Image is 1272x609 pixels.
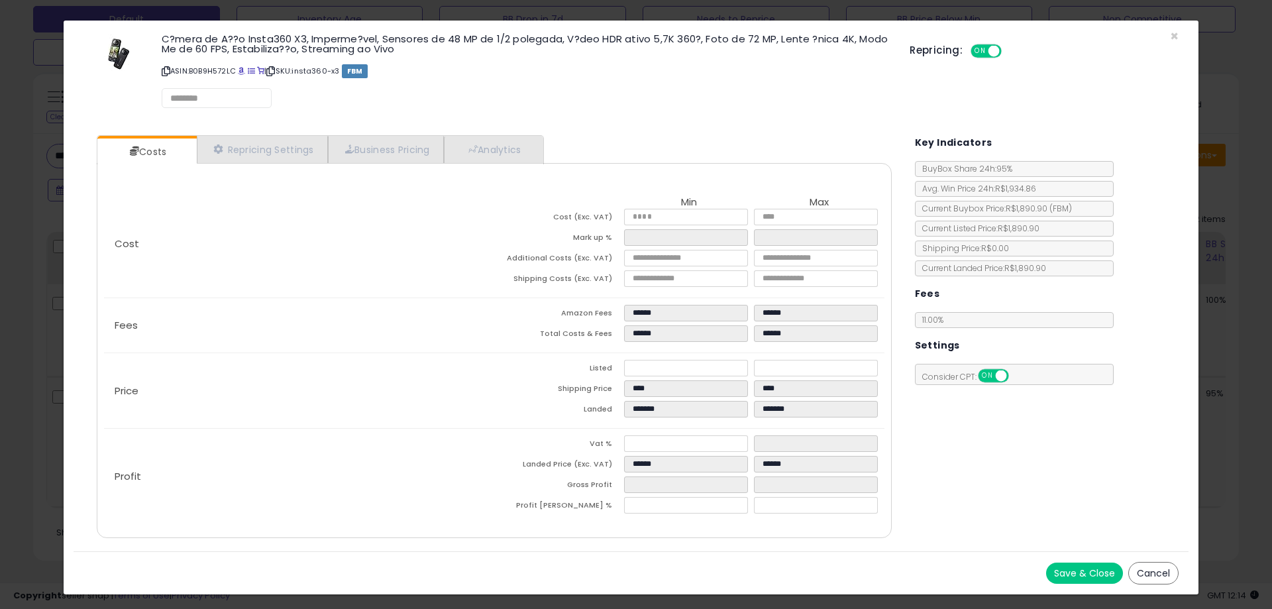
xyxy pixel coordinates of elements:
[915,286,940,302] h5: Fees
[1006,370,1028,382] span: OFF
[98,34,138,74] img: 31fpWb5VG9L._SL60_.jpg
[494,209,624,229] td: Cost (Exc. VAT)
[916,183,1036,194] span: Avg. Win Price 24h: R$1,934.86
[328,136,444,163] a: Business Pricing
[624,197,754,209] th: Min
[916,371,1026,382] span: Consider CPT:
[197,136,328,163] a: Repricing Settings
[494,325,624,346] td: Total Costs & Fees
[1170,27,1179,46] span: ×
[257,66,264,76] a: Your listing only
[494,270,624,291] td: Shipping Costs (Exc. VAT)
[104,239,494,249] p: Cost
[494,380,624,401] td: Shipping Price
[104,471,494,482] p: Profit
[915,337,960,354] h5: Settings
[162,34,890,54] h3: C?mera de A??o Insta360 X3, Imperme?vel, Sensores de 48 MP de 1/2 polegada, V?deo HDR ativo 5,7K ...
[1049,203,1072,214] span: ( FBM )
[444,136,542,163] a: Analytics
[494,435,624,456] td: Vat %
[104,386,494,396] p: Price
[972,46,988,57] span: ON
[494,360,624,380] td: Listed
[754,197,884,209] th: Max
[922,314,943,325] span: 11.00 %
[494,401,624,421] td: Landed
[916,163,1012,174] span: BuyBox Share 24h: 95%
[494,250,624,270] td: Additional Costs (Exc. VAT)
[1046,563,1123,584] button: Save & Close
[915,135,992,151] h5: Key Indicators
[979,370,996,382] span: ON
[494,229,624,250] td: Mark up %
[1000,46,1021,57] span: OFF
[494,497,624,518] td: Profit [PERSON_NAME] %
[1006,203,1072,214] span: R$1,890.90
[162,60,890,82] p: ASIN: B0B9H572LC | SKU: insta360-x3
[916,203,1072,214] span: Current Buybox Price:
[104,320,494,331] p: Fees
[1128,562,1179,584] button: Cancel
[238,66,245,76] a: BuyBox page
[916,223,1039,234] span: Current Listed Price: R$1,890.90
[97,138,195,165] a: Costs
[494,476,624,497] td: Gross Profit
[494,456,624,476] td: Landed Price (Exc. VAT)
[916,262,1046,274] span: Current Landed Price: R$1,890.90
[910,45,963,56] h5: Repricing:
[342,64,368,78] span: FBM
[916,243,1009,254] span: Shipping Price: R$0.00
[248,66,255,76] a: All offer listings
[494,305,624,325] td: Amazon Fees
